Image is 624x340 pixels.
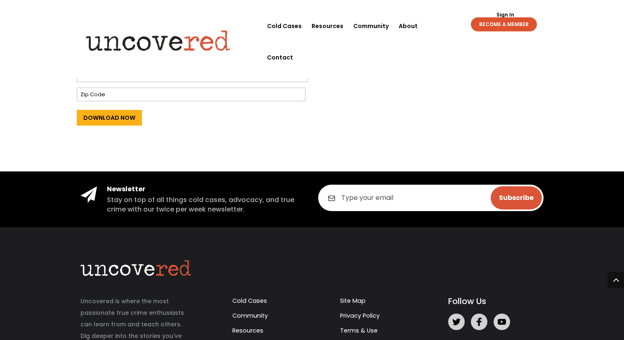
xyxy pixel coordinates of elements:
[340,297,366,305] a: Site Map
[448,295,544,307] h5: Follow Us
[491,186,542,209] input: Subscribe
[77,88,305,101] input: Zip Code
[340,311,380,320] a: Privacy Policy
[79,24,238,57] img: Uncovered logo
[107,195,306,214] h5: Stay on top of all things cold cases, advocacy, and true crime with our twice per week newsletter.
[471,17,537,31] a: BECOME A MEMBER
[77,110,142,126] input: Download Now
[318,185,544,211] input: Type your email
[399,10,418,42] a: About
[232,326,263,335] a: Resources
[312,10,343,42] a: Resources
[267,42,293,73] a: Contact
[340,326,378,335] a: Terms & Use
[232,311,268,320] a: Community
[107,185,306,194] h4: Newsletter
[267,10,302,42] a: Cold Cases
[492,12,519,17] a: Sign In
[353,10,389,42] a: Community
[232,297,267,305] a: Cold Cases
